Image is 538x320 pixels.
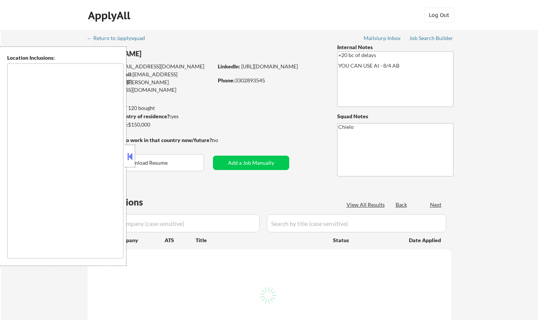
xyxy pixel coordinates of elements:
[7,54,123,62] div: Location Inclusions:
[88,9,133,22] div: ApplyAll
[88,49,243,59] div: [PERSON_NAME]
[115,237,165,244] div: Company
[337,43,453,51] div: Internal Notes
[347,201,387,209] div: View All Results
[88,79,213,93] div: [PERSON_NAME][EMAIL_ADDRESS][DOMAIN_NAME]
[396,201,408,209] div: Back
[212,136,234,144] div: no
[267,214,446,232] input: Search by title (case sensitive)
[409,36,453,41] div: Job Search Builder
[430,201,442,209] div: Next
[87,121,213,128] div: $150,000
[88,71,213,85] div: [EMAIL_ADDRESS][DOMAIN_NAME]
[87,113,211,120] div: yes
[337,113,453,120] div: Squad Notes
[241,63,298,70] a: [URL][DOMAIN_NAME]
[88,154,204,171] button: Download Resume
[88,137,213,143] strong: Will need Visa to work in that country now/future?:
[333,233,398,247] div: Status
[90,214,260,232] input: Search by company (case sensitive)
[87,36,152,41] div: ← Return to /applysquad
[364,35,401,43] a: Mailslurp Inbox
[213,156,289,170] button: Add a Job Manually
[88,63,213,70] div: [EMAIL_ADDRESS][DOMAIN_NAME]
[409,237,442,244] div: Date Applied
[87,104,213,112] div: 83 sent / 120 bought
[364,36,401,41] div: Mailslurp Inbox
[218,77,325,84] div: 3302893545
[165,237,196,244] div: ATS
[196,237,326,244] div: Title
[424,8,454,23] button: Log Out
[87,35,152,43] a: ← Return to /applysquad
[218,77,235,83] strong: Phone:
[218,63,240,70] strong: LinkedIn:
